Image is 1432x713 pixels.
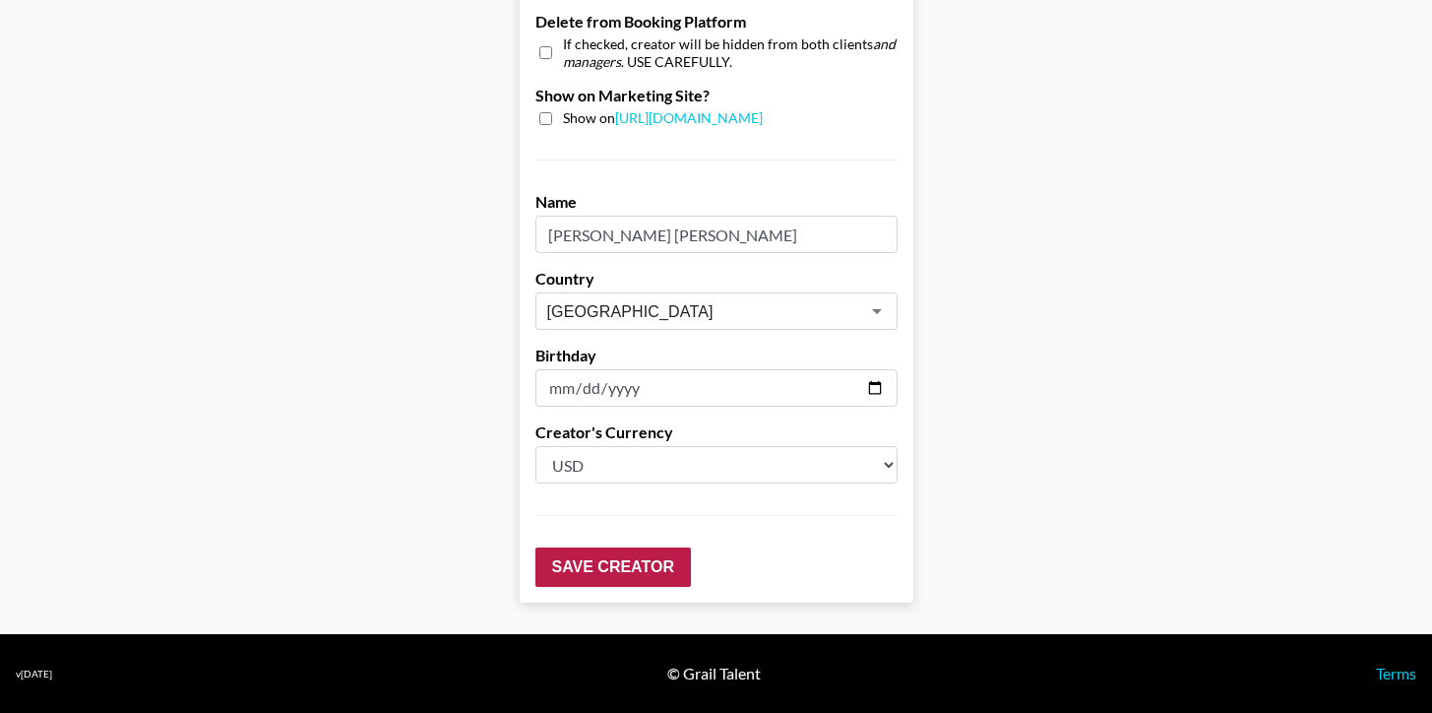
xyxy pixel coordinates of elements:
label: Name [535,192,898,212]
label: Creator's Currency [535,422,898,442]
label: Country [535,269,898,289]
span: Show on [563,109,763,128]
input: Save Creator [535,548,691,587]
label: Show on Marketing Site? [535,86,898,105]
label: Birthday [535,346,898,365]
div: v [DATE] [16,668,52,681]
span: If checked, creator will be hidden from both clients . USE CAREFULLY. [563,35,898,70]
label: Delete from Booking Platform [535,12,898,32]
em: and managers [563,35,896,70]
button: Open [863,297,891,325]
a: [URL][DOMAIN_NAME] [615,109,763,126]
a: Terms [1376,664,1416,682]
div: © Grail Talent [667,664,761,683]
